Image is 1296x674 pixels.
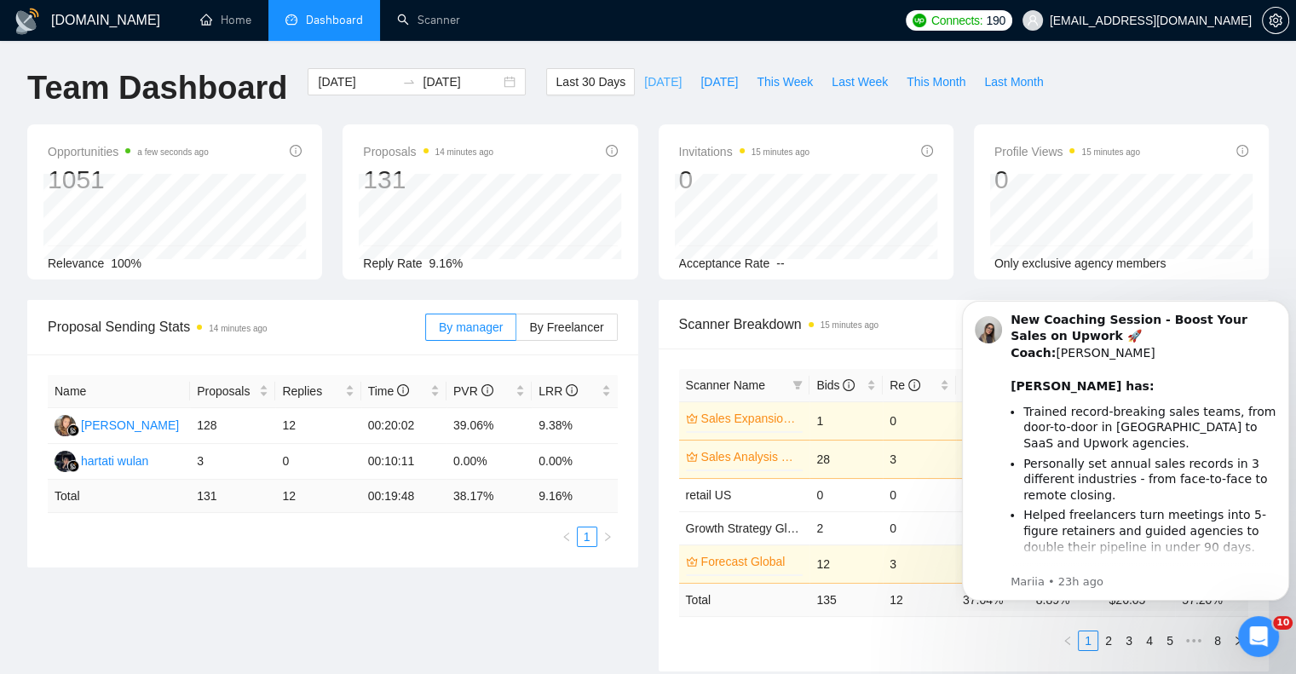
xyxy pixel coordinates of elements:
[883,583,956,616] td: 12
[1262,14,1289,27] a: setting
[701,552,800,571] a: Forecast Global
[48,375,190,408] th: Name
[556,72,625,91] span: Last 30 Days
[435,147,493,157] time: 14 minutes ago
[907,72,965,91] span: This Month
[700,72,738,91] span: [DATE]
[1081,147,1139,157] time: 15 minutes ago
[361,408,446,444] td: 00:20:02
[81,416,179,435] div: [PERSON_NAME]
[402,75,416,89] span: swap-right
[446,408,532,444] td: 39.06%
[1207,631,1228,651] li: 8
[275,408,360,444] td: 12
[1262,7,1289,34] button: setting
[190,480,275,513] td: 131
[986,11,1005,30] span: 190
[282,382,341,400] span: Replies
[539,384,578,398] span: LRR
[679,141,809,162] span: Invitations
[1099,631,1118,650] a: 2
[1057,631,1078,651] li: Previous Page
[562,532,572,542] span: left
[318,72,395,91] input: Start date
[1161,631,1179,650] a: 5
[397,13,460,27] a: searchScanner
[1180,631,1207,651] span: •••
[55,451,76,472] img: h
[27,68,287,108] h1: Team Dashboard
[1160,631,1180,651] li: 5
[701,447,800,466] a: Sales Analysis Global
[190,375,275,408] th: Proposals
[1057,631,1078,651] button: left
[644,72,682,91] span: [DATE]
[931,11,982,30] span: Connects:
[809,440,883,478] td: 28
[686,556,698,567] span: crown
[602,532,613,542] span: right
[1238,616,1279,657] iframe: Intercom live chat
[423,72,500,91] input: End date
[792,380,803,390] span: filter
[566,384,578,396] span: info-circle
[921,145,933,157] span: info-circle
[809,511,883,544] td: 2
[363,141,493,162] span: Proposals
[55,453,148,467] a: hhartati wulan
[532,444,617,480] td: 0.00%
[556,527,577,547] li: Previous Page
[290,145,302,157] span: info-circle
[402,75,416,89] span: to
[955,285,1296,611] iframe: Intercom notifications message
[1273,616,1293,630] span: 10
[635,68,691,95] button: [DATE]
[137,147,208,157] time: a few seconds ago
[883,544,956,583] td: 3
[1233,636,1243,646] span: right
[363,164,493,196] div: 131
[597,527,618,547] li: Next Page
[48,141,209,162] span: Opportunities
[1208,631,1227,650] a: 8
[577,527,597,547] li: 1
[821,320,878,330] time: 15 minutes ago
[747,68,822,95] button: This Week
[1098,631,1119,651] li: 2
[890,378,920,392] span: Re
[1119,631,1139,651] li: 3
[361,444,446,480] td: 00:10:11
[883,401,956,440] td: 0
[994,256,1166,270] span: Only exclusive agency members
[686,451,698,463] span: crown
[1140,631,1159,650] a: 4
[556,527,577,547] button: left
[285,14,297,26] span: dashboard
[691,68,747,95] button: [DATE]
[809,583,883,616] td: 135
[679,314,1249,335] span: Scanner Breakdown
[275,480,360,513] td: 12
[883,511,956,544] td: 0
[822,68,897,95] button: Last Week
[275,375,360,408] th: Replies
[843,379,855,391] span: info-circle
[368,384,409,398] span: Time
[363,256,422,270] span: Reply Rate
[48,316,425,337] span: Proposal Sending Stats
[908,379,920,391] span: info-circle
[1063,636,1073,646] span: left
[679,256,770,270] span: Acceptance Rate
[994,164,1140,196] div: 0
[446,480,532,513] td: 38.17 %
[397,384,409,396] span: info-circle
